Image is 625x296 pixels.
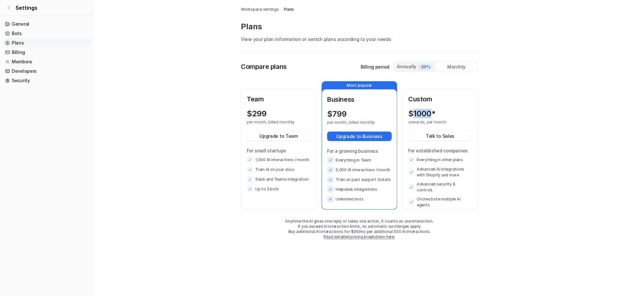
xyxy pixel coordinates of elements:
button: Upgrade to Business [327,132,392,141]
a: Members [3,57,91,66]
p: $ 1000* [408,109,436,118]
a: Workspace settings [241,6,279,12]
a: Plans [284,6,294,12]
a: Security [3,76,91,85]
p: For small startups [247,147,311,154]
a: Read detailed pricing breakdown here. [324,234,395,239]
p: $ 299 [247,109,267,118]
div: Annually [396,63,433,70]
li: Everything in other plans [408,157,472,163]
div: Monthly [436,62,477,71]
li: Up to 3 bots [247,186,311,192]
li: Orchestrate multiple AI agents [408,196,472,208]
p: For established companies [408,147,472,154]
p: For a growing business [327,148,392,154]
p: $ 799 [327,109,347,119]
a: General [3,19,91,29]
span: -20% [418,64,433,70]
span: Settings [16,4,37,12]
li: Helpdesk integrations [327,186,392,193]
li: 1,000 AI interactions / month [247,157,311,163]
li: Everything in Team [327,157,392,163]
a: Bots [3,29,91,38]
li: Slack and Teams integration [247,176,311,183]
li: Train AI on your docs [247,166,311,173]
li: Advanced security & controls [408,181,472,193]
p: Anytime the AI gives one reply or takes one action, it counts as one interaction. [241,219,478,224]
p: Plans [241,21,478,32]
a: Billing [3,48,91,57]
p: Business [327,95,392,104]
li: Advanced AI integrations with Shopify and more [408,166,472,178]
button: Talk to Sales [408,131,472,141]
a: Plans [3,38,91,47]
p: View your plan information or switch plans according to your needs [241,36,478,43]
li: 3,000 AI interactions / month [327,167,392,173]
p: Most popular [322,82,397,89]
p: Team [247,94,311,104]
li: Train on past support tickets [327,176,392,183]
li: Unlimited bots [327,196,392,202]
p: Billing period [361,63,389,70]
p: onwards, per month [408,120,460,125]
button: Upgrade to Team [247,131,311,141]
span: / [281,6,282,12]
p: Compare plans [241,62,287,71]
a: Developers [3,67,91,76]
p: per month, billed monthly [327,120,380,125]
p: Buy additional AI interactions for $99/mo per additional 500 AI interactions. [241,229,478,234]
p: Custom [408,94,472,104]
p: If you exceed AI interaction limits, no automatic surcharges apply. [241,224,478,229]
p: per month, billed monthly [247,120,299,125]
